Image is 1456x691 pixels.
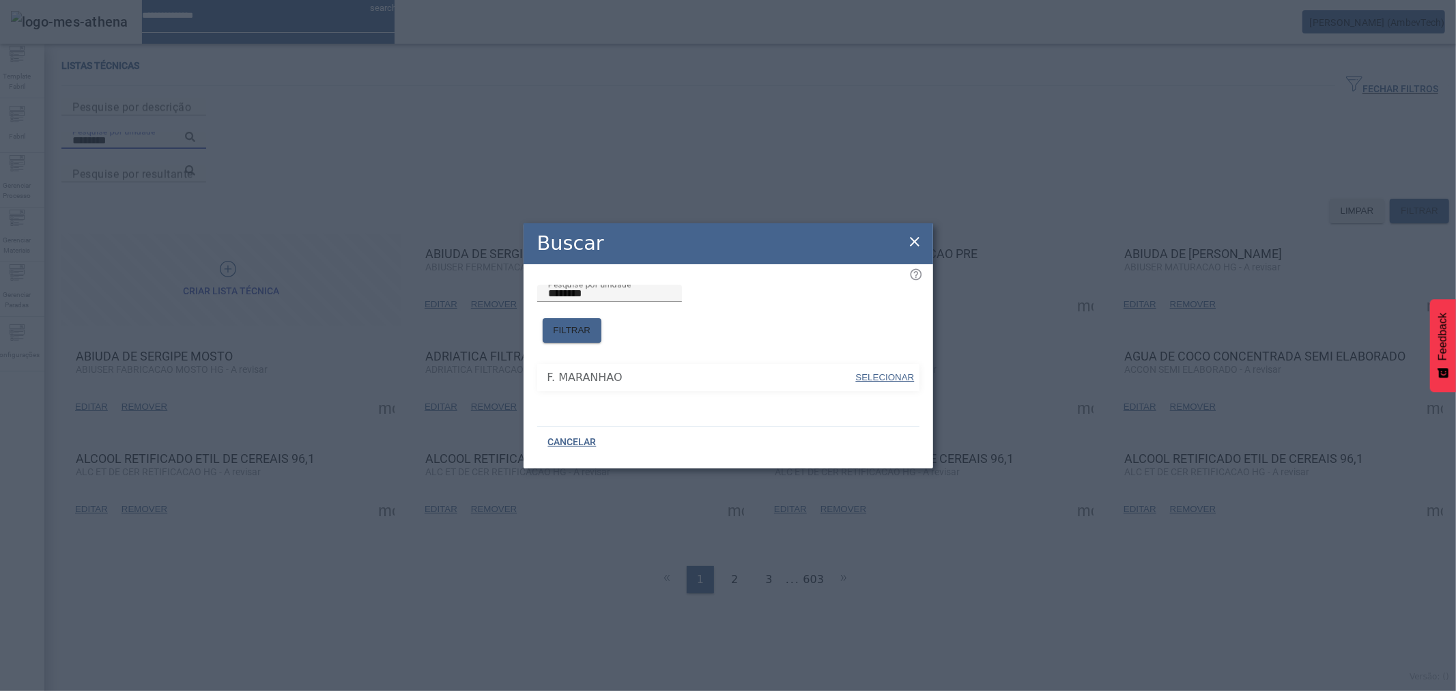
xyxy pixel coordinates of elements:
span: FILTRAR [554,324,591,337]
span: SELECIONAR [856,372,915,382]
span: CANCELAR [548,436,597,449]
span: F. MARANHAO [547,369,855,386]
button: SELECIONAR [854,365,915,390]
span: Feedback [1437,313,1449,361]
button: CANCELAR [537,430,608,455]
button: FILTRAR [543,318,602,343]
mat-label: Pesquise por unidade [548,279,631,289]
button: Feedback - Mostrar pesquisa [1430,299,1456,392]
h2: Buscar [537,229,604,258]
